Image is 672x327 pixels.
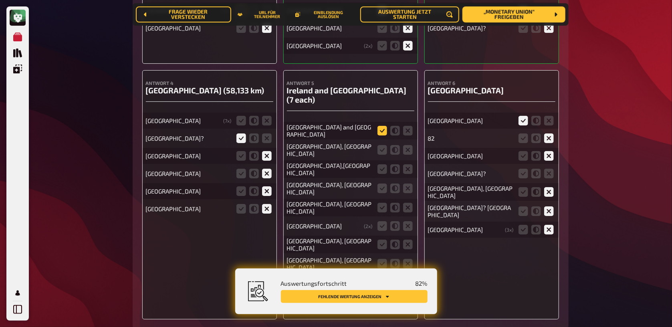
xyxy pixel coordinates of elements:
[287,256,373,271] div: [GEOGRAPHIC_DATA], [GEOGRAPHIC_DATA]
[287,24,373,32] div: [GEOGRAPHIC_DATA]
[10,61,26,77] a: Einblendungen
[428,86,555,95] h3: [GEOGRAPHIC_DATA]
[146,152,232,159] div: [GEOGRAPHIC_DATA]
[146,205,232,212] div: [GEOGRAPHIC_DATA]
[10,45,26,61] a: Quiz Sammlung
[367,9,443,20] span: Auswertung jetzt starten
[146,80,273,86] h4: Antwort 4
[360,6,459,22] button: Auswertung jetzt starten
[428,204,514,218] div: [GEOGRAPHIC_DATA]? [GEOGRAPHIC_DATA]
[364,223,373,229] div: ( 2 x)
[364,43,373,48] div: ( 2 x)
[428,135,514,142] div: 82
[469,9,549,20] span: „Monetary Union“ freigeben
[10,285,26,301] a: Profil
[146,188,232,195] div: [GEOGRAPHIC_DATA]
[428,24,514,32] div: [GEOGRAPHIC_DATA]?
[146,170,232,177] div: [GEOGRAPHIC_DATA]
[462,6,565,22] button: „Monetary Union“ freigeben
[146,117,220,124] div: [GEOGRAPHIC_DATA]
[10,29,26,45] a: Meine Quizze
[428,80,555,86] h4: Antwort 6
[287,200,373,215] div: [GEOGRAPHIC_DATA], [GEOGRAPHIC_DATA]
[295,10,354,19] button: Einblendung auslösen
[428,117,514,124] div: [GEOGRAPHIC_DATA]
[136,6,231,22] button: Frage wieder verstecken
[287,222,361,230] div: [GEOGRAPHIC_DATA]
[281,280,347,287] span: Auswertungsfortschritt
[146,86,273,95] h3: [GEOGRAPHIC_DATA] (58,133 km)
[428,226,502,233] div: [GEOGRAPHIC_DATA]
[287,181,373,196] div: [GEOGRAPHIC_DATA], [GEOGRAPHIC_DATA]
[146,135,232,142] div: [GEOGRAPHIC_DATA]?
[287,162,373,176] div: [GEOGRAPHIC_DATA],[GEOGRAPHIC_DATA]
[287,123,373,138] div: [GEOGRAPHIC_DATA] and [GEOGRAPHIC_DATA]
[281,290,428,303] button: Fehlende Wertung anzeigen
[505,227,514,232] div: ( 3 x)
[287,80,414,86] h4: Antwort 5
[416,280,428,287] span: 82 %
[146,24,232,32] div: [GEOGRAPHIC_DATA]
[287,86,414,104] h3: Ireland and [GEOGRAPHIC_DATA] (7 each)
[224,118,232,123] div: ( 7 x)
[428,170,514,177] div: [GEOGRAPHIC_DATA]?
[428,185,514,199] div: [GEOGRAPHIC_DATA], [GEOGRAPHIC_DATA]
[428,152,514,159] div: [GEOGRAPHIC_DATA]
[287,237,373,252] div: [GEOGRAPHIC_DATA], [GEOGRAPHIC_DATA]
[238,10,289,19] button: URL für Teilnehmer
[287,143,373,157] div: [GEOGRAPHIC_DATA], [GEOGRAPHIC_DATA]
[152,9,225,20] span: Frage wieder verstecken
[287,42,361,49] div: [GEOGRAPHIC_DATA]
